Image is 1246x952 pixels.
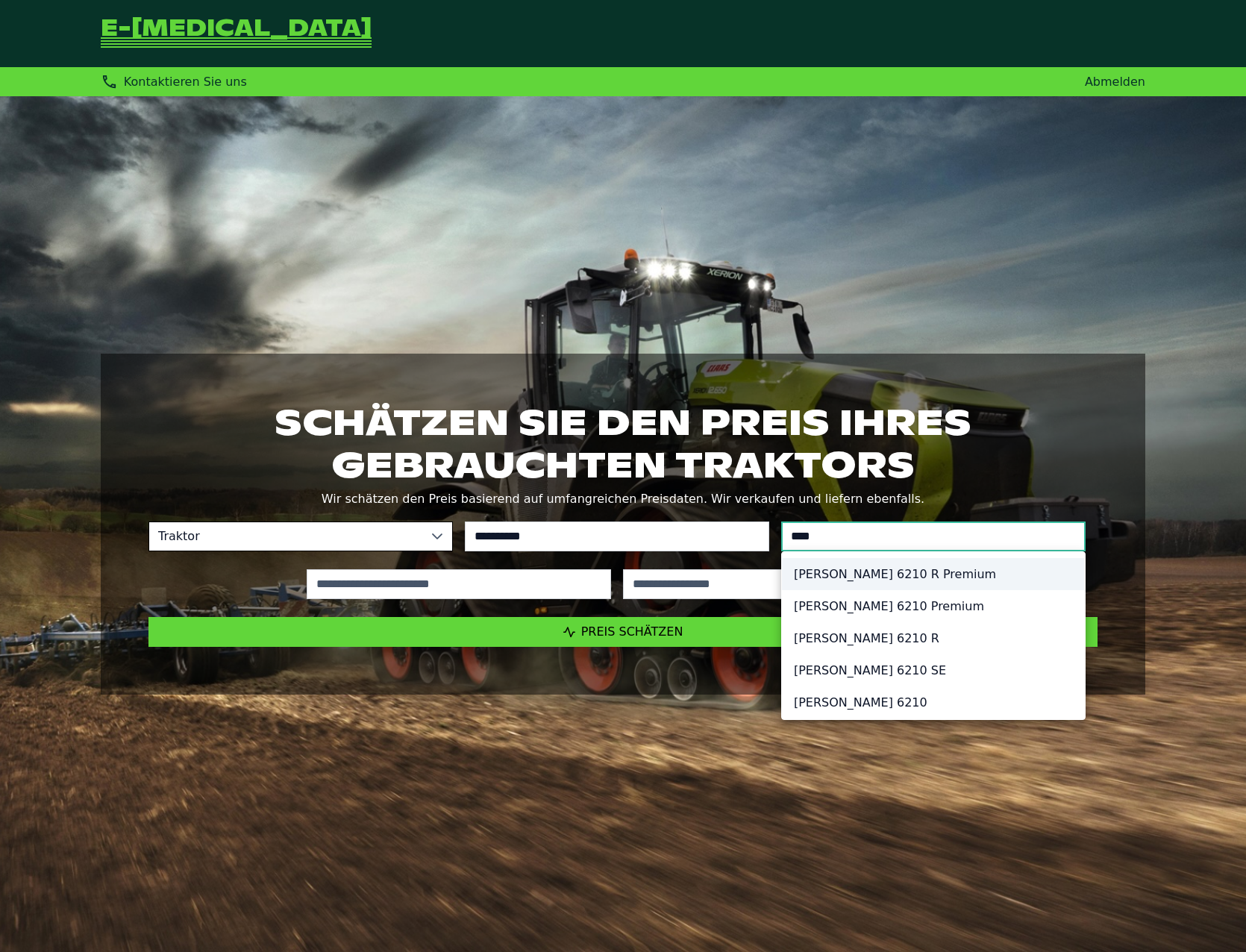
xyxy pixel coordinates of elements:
[581,624,683,639] span: Preis schätzen
[782,622,1085,654] li: [PERSON_NAME] 6210 R
[782,558,1085,590] li: [PERSON_NAME] 6210 R Premium
[782,654,1085,686] li: [PERSON_NAME] 6210 SE
[148,617,1098,647] button: Preis schätzen
[1085,75,1145,89] a: Abmelden
[148,401,1098,485] h1: Schätzen Sie den Preis Ihres gebrauchten Traktors
[782,590,1085,622] li: [PERSON_NAME] 6210 Premium
[782,686,1085,718] li: [PERSON_NAME] 6210
[124,75,247,89] span: Kontaktieren Sie uns
[148,489,1098,510] p: Wir schätzen den Preis basierend auf umfangreichen Preisdaten. Wir verkaufen und liefern ebenfalls.
[101,18,372,49] a: Zurück zur Startseite
[782,552,1085,724] ul: Option List
[101,73,247,90] div: Kontaktieren Sie uns
[149,522,422,551] span: Traktor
